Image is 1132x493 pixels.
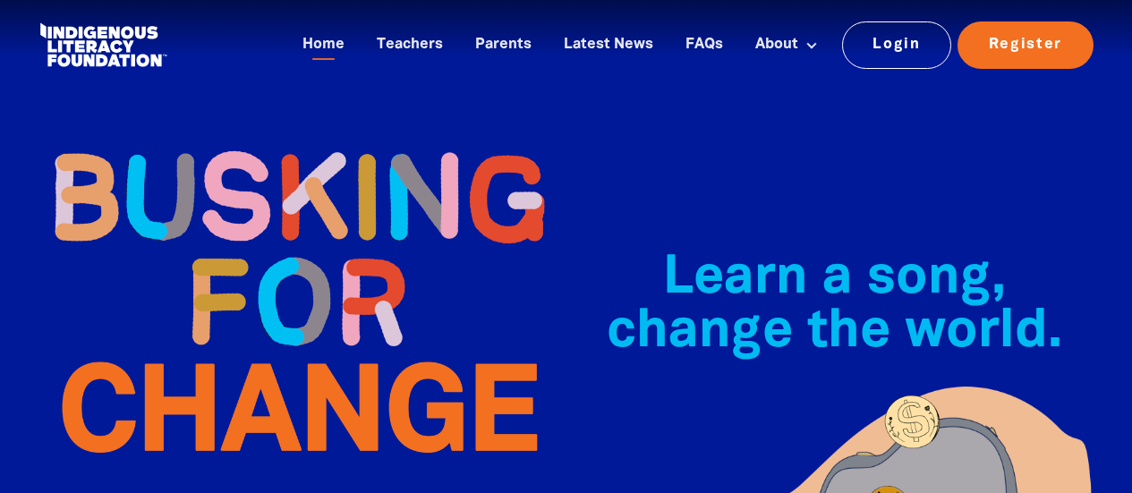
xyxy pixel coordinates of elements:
a: About [745,30,829,60]
a: Login [842,21,952,68]
a: Teachers [366,30,454,60]
a: FAQs [675,30,734,60]
span: Learn a song, change the world. [607,254,1062,357]
a: Latest News [553,30,664,60]
a: Home [292,30,355,60]
a: Parents [464,30,542,60]
a: Register [958,21,1094,68]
